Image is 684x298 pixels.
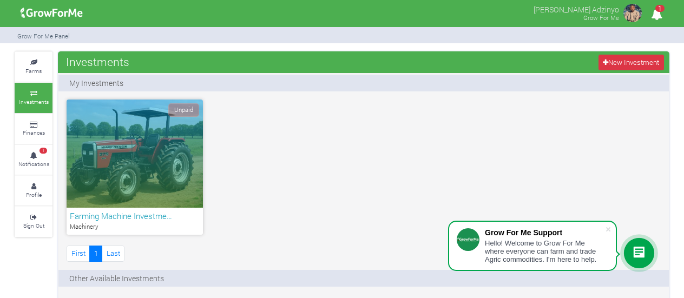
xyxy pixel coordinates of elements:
p: Machinery [70,222,200,231]
a: Finances [15,114,52,144]
a: Farms [15,52,52,82]
span: 1 [40,148,47,154]
small: Investments [19,98,49,105]
img: growforme image [17,2,87,24]
p: [PERSON_NAME] Adzinyo [534,2,619,15]
div: Hello! Welcome to Grow For Me where everyone can farm and trade Agric commodities. I'm here to help. [485,239,605,263]
a: First [67,246,90,261]
small: Sign Out [23,222,44,229]
a: Sign Out [15,207,52,236]
a: 1 [89,246,102,261]
p: My Investments [69,77,123,89]
span: Unpaid [168,103,199,117]
a: New Investment [598,55,664,70]
small: Profile [26,191,42,198]
a: Profile [15,176,52,206]
a: Unpaid Farming Machine Investme… Machinery [67,100,203,235]
a: 1 [646,10,667,21]
small: Grow For Me Panel [17,32,70,40]
a: Investments [15,83,52,112]
h6: Farming Machine Investme… [70,211,200,221]
i: Notifications [646,2,667,27]
div: Grow For Me Support [485,228,605,237]
img: growforme image [622,2,643,24]
small: Farms [25,67,42,75]
span: 1 [655,5,665,12]
small: Grow For Me [583,14,619,22]
p: Other Available Investments [69,273,164,284]
span: Investments [63,51,132,72]
small: Finances [23,129,45,136]
nav: Page Navigation [67,246,124,261]
a: 1 Notifications [15,145,52,175]
a: Last [102,246,124,261]
small: Notifications [18,160,49,168]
